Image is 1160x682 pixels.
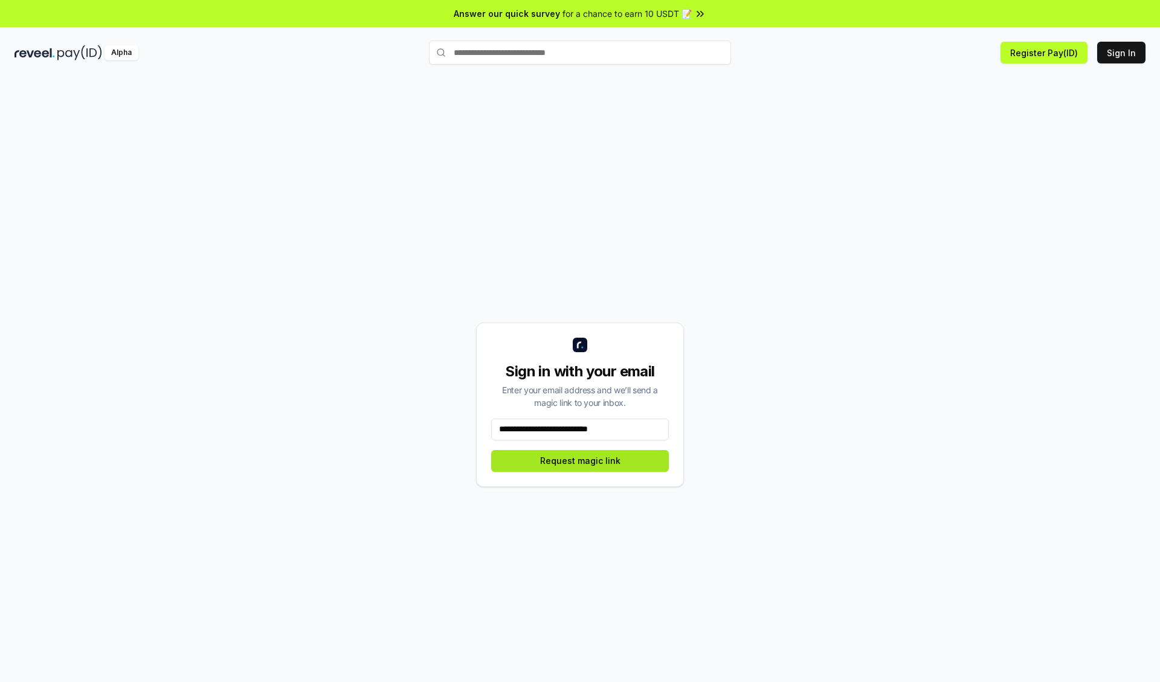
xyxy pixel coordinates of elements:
div: Sign in with your email [491,362,669,381]
span: Answer our quick survey [454,7,560,20]
button: Sign In [1097,42,1145,63]
img: logo_small [573,338,587,352]
span: for a chance to earn 10 USDT 📝 [562,7,692,20]
button: Register Pay(ID) [1000,42,1087,63]
img: reveel_dark [14,45,55,60]
img: pay_id [57,45,102,60]
div: Enter your email address and we’ll send a magic link to your inbox. [491,384,669,409]
button: Request magic link [491,450,669,472]
div: Alpha [105,45,138,60]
